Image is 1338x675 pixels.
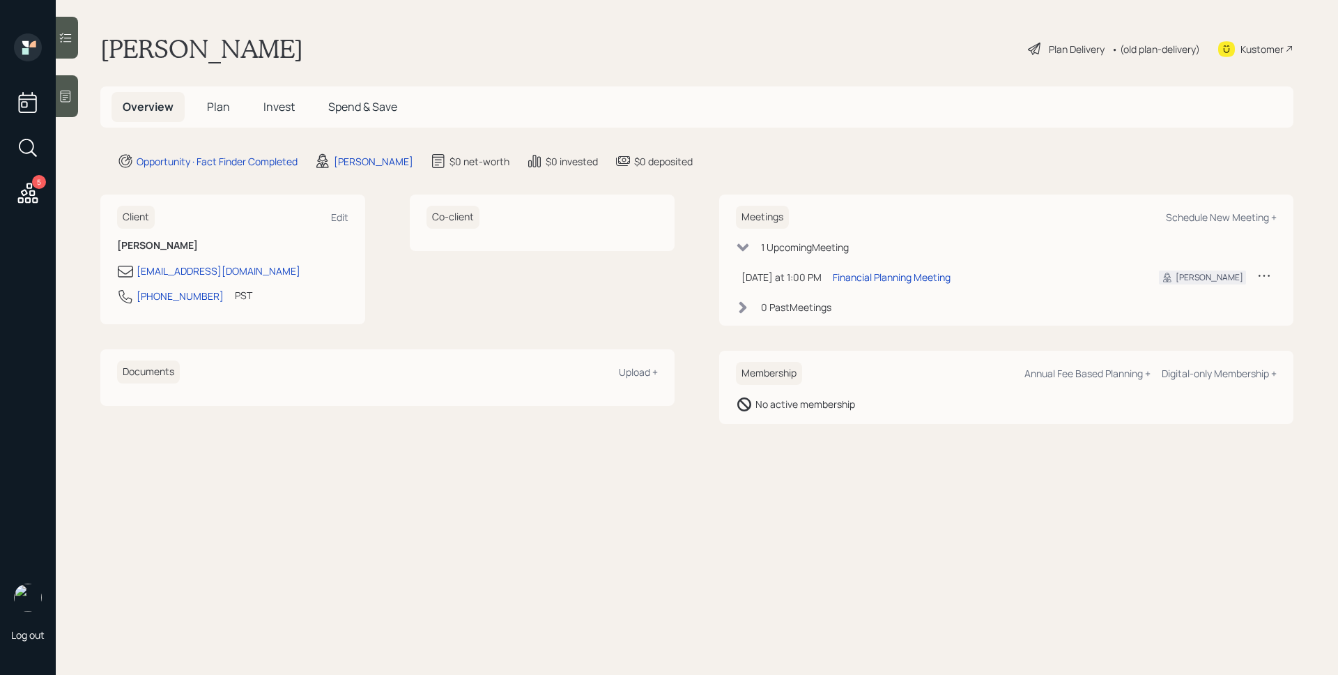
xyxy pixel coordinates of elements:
h1: [PERSON_NAME] [100,33,303,64]
div: $0 deposited [634,154,693,169]
div: Financial Planning Meeting [833,270,951,285]
div: [PHONE_NUMBER] [137,289,224,303]
div: [PERSON_NAME] [1176,271,1243,284]
div: 1 Upcoming Meeting [761,240,849,255]
h6: Documents [117,361,180,384]
div: No active membership [755,397,855,411]
h6: Client [117,206,155,229]
span: Plan [207,99,230,114]
div: PST [235,288,252,303]
div: [PERSON_NAME] [334,154,413,169]
div: Kustomer [1240,42,1284,56]
span: Overview [123,99,174,114]
div: Schedule New Meeting + [1166,211,1277,224]
div: Upload + [619,365,658,379]
div: Annual Fee Based Planning + [1024,367,1151,380]
h6: [PERSON_NAME] [117,240,348,252]
div: Plan Delivery [1049,42,1105,56]
div: 5 [32,175,46,189]
span: Invest [263,99,295,114]
div: Digital-only Membership + [1162,367,1277,380]
h6: Co-client [426,206,479,229]
div: [DATE] at 1:00 PM [741,270,822,285]
div: $0 net-worth [449,154,509,169]
div: Log out [11,628,45,642]
div: 0 Past Meeting s [761,300,831,314]
div: Edit [331,211,348,224]
div: • (old plan-delivery) [1112,42,1200,56]
h6: Membership [736,362,802,385]
div: Opportunity · Fact Finder Completed [137,154,298,169]
div: [EMAIL_ADDRESS][DOMAIN_NAME] [137,264,300,278]
h6: Meetings [736,206,789,229]
span: Spend & Save [328,99,397,114]
div: $0 invested [546,154,598,169]
img: james-distasi-headshot.png [14,584,42,612]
